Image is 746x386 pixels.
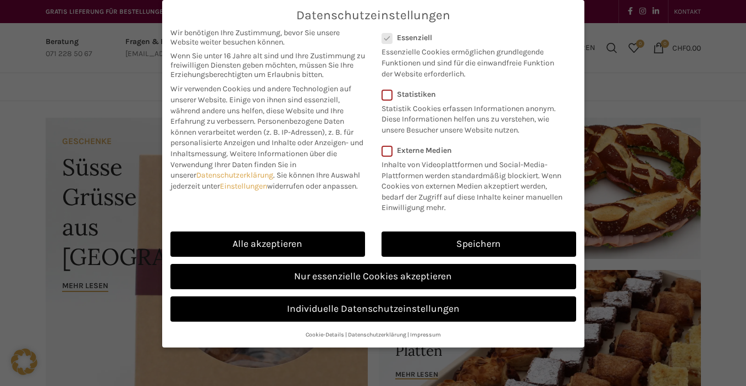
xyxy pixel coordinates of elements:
[220,181,267,191] a: Einstellungen
[348,331,406,338] a: Datenschutzerklärung
[170,51,365,79] span: Wenn Sie unter 16 Jahre alt sind und Ihre Zustimmung zu freiwilligen Diensten geben möchten, müss...
[382,90,562,99] label: Statistiken
[296,8,450,23] span: Datenschutzeinstellungen
[382,146,569,155] label: Externe Medien
[170,231,365,257] a: Alle akzeptieren
[170,170,360,191] span: Sie können Ihre Auswahl jederzeit unter widerrufen oder anpassen.
[170,264,576,289] a: Nur essenzielle Cookies akzeptieren
[170,84,351,126] span: Wir verwenden Cookies und andere Technologien auf unserer Website. Einige von ihnen sind essenzie...
[170,117,363,158] span: Personenbezogene Daten können verarbeitet werden (z. B. IP-Adressen), z. B. für personalisierte A...
[382,99,562,136] p: Statistik Cookies erfassen Informationen anonym. Diese Informationen helfen uns zu verstehen, wie...
[382,42,562,79] p: Essenzielle Cookies ermöglichen grundlegende Funktionen und sind für die einwandfreie Funktion de...
[170,296,576,322] a: Individuelle Datenschutzeinstellungen
[170,149,337,180] span: Weitere Informationen über die Verwendung Ihrer Daten finden Sie in unserer .
[306,331,344,338] a: Cookie-Details
[170,28,365,47] span: Wir benötigen Ihre Zustimmung, bevor Sie unsere Website weiter besuchen können.
[196,170,273,180] a: Datenschutzerklärung
[382,33,562,42] label: Essenziell
[410,331,441,338] a: Impressum
[382,155,569,213] p: Inhalte von Videoplattformen und Social-Media-Plattformen werden standardmäßig blockiert. Wenn Co...
[382,231,576,257] a: Speichern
